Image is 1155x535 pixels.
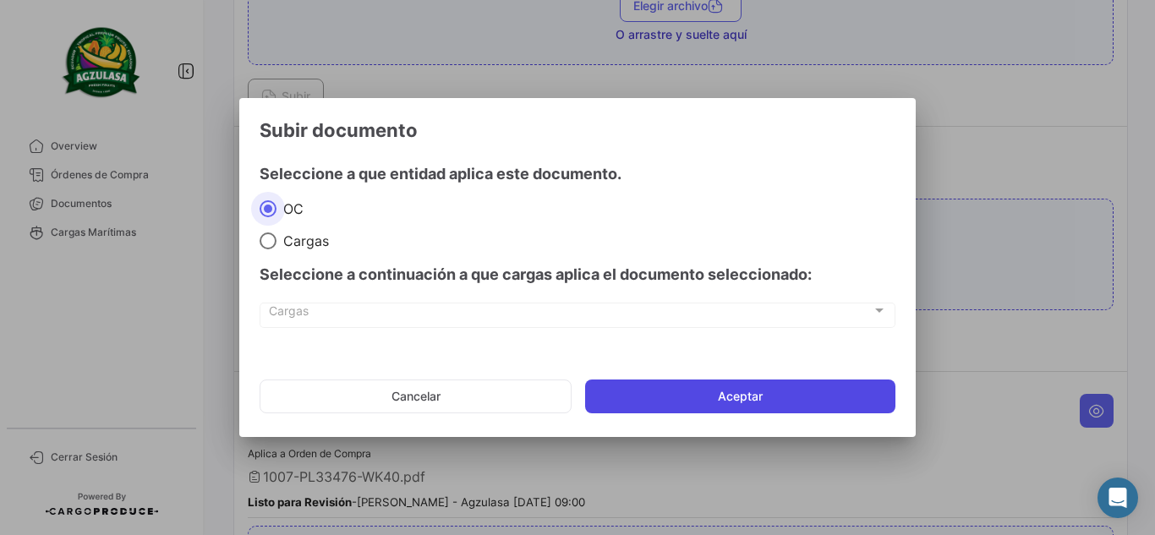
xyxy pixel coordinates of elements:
[585,379,895,413] button: Aceptar
[260,263,895,287] h4: Seleccione a continuación a que cargas aplica el documento seleccionado:
[276,200,304,217] span: OC
[1098,478,1138,518] div: Abrir Intercom Messenger
[269,307,872,321] span: Cargas
[260,118,895,142] h3: Subir documento
[260,379,572,413] button: Cancelar
[276,232,329,249] span: Cargas
[260,162,895,186] h4: Seleccione a que entidad aplica este documento.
